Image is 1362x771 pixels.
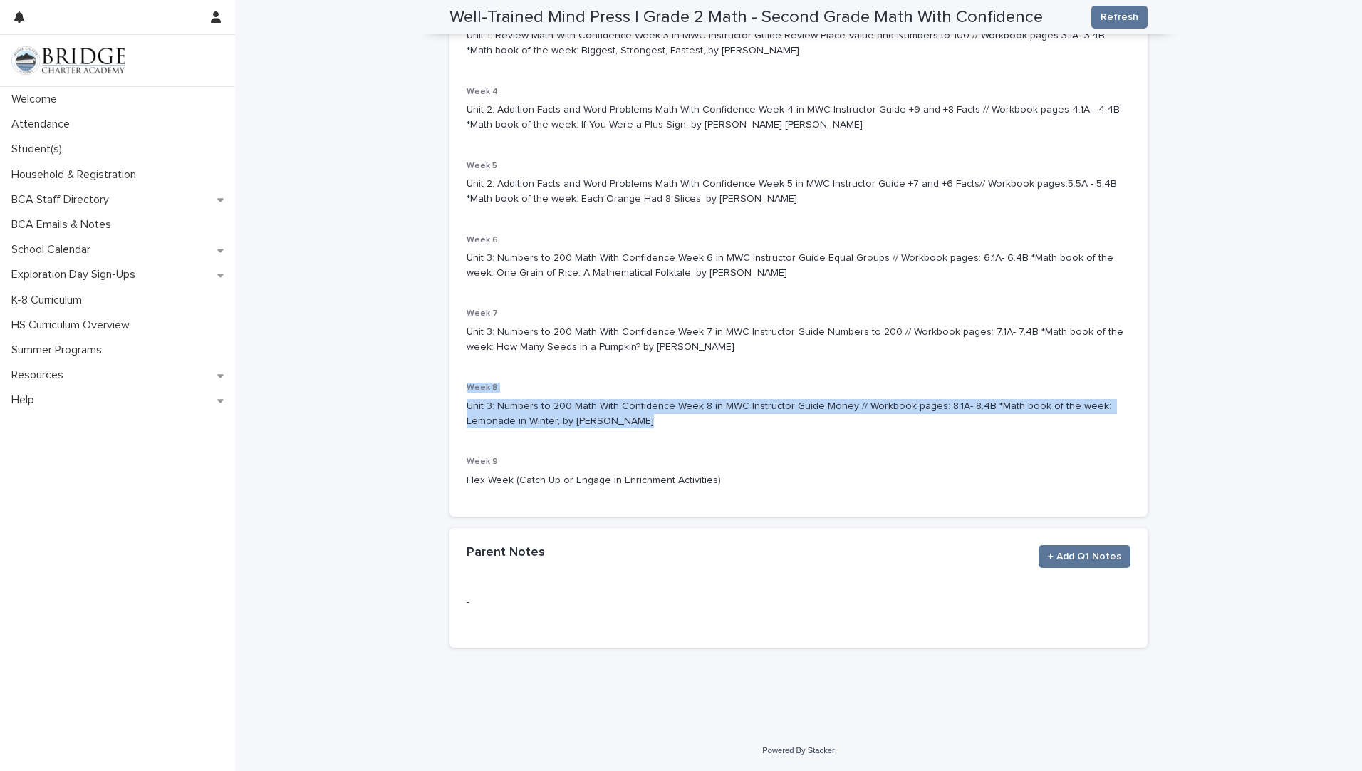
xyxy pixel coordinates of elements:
[6,268,147,281] p: Exploration Day Sign-Ups
[1039,545,1130,568] button: + Add Q1 Notes
[467,309,498,318] span: Week 7
[6,93,68,106] p: Welcome
[1091,6,1148,29] button: Refresh
[1101,10,1138,24] span: Refresh
[762,746,834,755] a: Powered By Stacker
[6,243,102,257] p: School Calendar
[467,399,1130,429] p: Unit 3: Numbers to 200 Math With Confidence Week 8 in MWC Instructor Guide Money // Workbook page...
[467,29,1130,58] p: Unit 1: Review Math With Confidence Week 3 in MWC Instructor Guide Review Place Value and Numbers...
[467,177,1130,207] p: Unit 2: Addition Facts and Word Problems Math With Confidence Week 5 in MWC Instructor Guide +7 a...
[467,162,497,170] span: Week 5
[11,46,125,75] img: V1C1m3IdTEidaUdm9Hs0
[6,368,75,382] p: Resources
[6,193,120,207] p: BCA Staff Directory
[6,143,73,156] p: Student(s)
[6,294,93,307] p: K-8 Curriculum
[6,393,46,407] p: Help
[6,319,141,332] p: HS Curriculum Overview
[467,595,1130,610] p: -
[1048,549,1121,564] span: + Add Q1 Notes
[6,168,147,182] p: Household & Registration
[467,88,498,96] span: Week 4
[6,343,113,357] p: Summer Programs
[467,103,1130,133] p: Unit 2: Addition Facts and Word Problems Math With Confidence Week 4 in MWC Instructor Guide +9 a...
[467,251,1130,281] p: Unit 3: Numbers to 200 Math With Confidence Week 6 in MWC Instructor Guide Equal Groups // Workbo...
[467,383,498,392] span: Week 8
[467,325,1130,355] p: Unit 3: Numbers to 200 Math With Confidence Week 7 in MWC Instructor Guide Numbers to 200 // Work...
[6,118,81,131] p: Attendance
[449,7,1043,28] h2: Well-Trained Mind Press | Grade 2 Math - Second Grade Math With Confidence
[467,457,498,466] span: Week 9
[467,473,1130,488] p: Flex Week (Catch Up or Engage in Enrichment Activities)
[467,236,498,244] span: Week 6
[6,218,123,232] p: BCA Emails & Notes
[467,545,545,561] h2: Parent Notes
